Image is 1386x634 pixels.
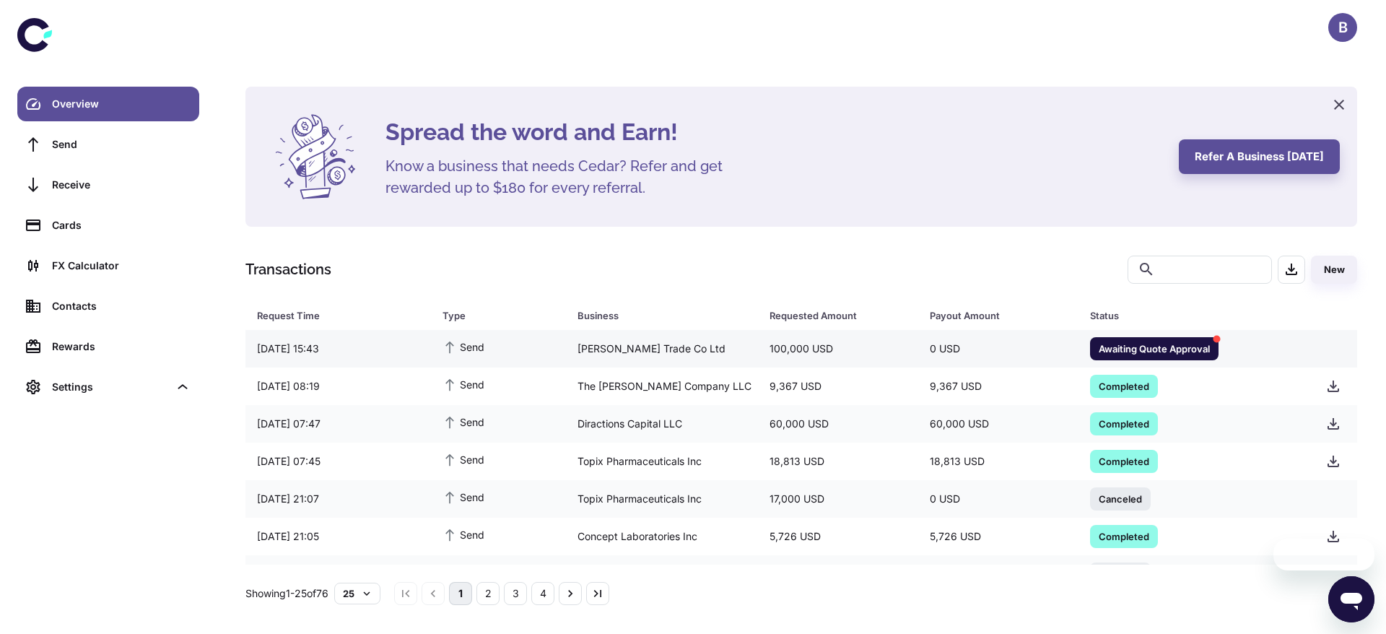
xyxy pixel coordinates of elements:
span: Completed [1090,378,1158,393]
div: Request Time [257,305,406,326]
div: 60,000 USD [758,410,918,438]
span: Send [443,376,484,392]
button: Refer a business [DATE] [1179,139,1340,174]
div: [DATE] 07:47 [245,410,431,438]
div: 18,813 USD [918,448,1078,475]
div: Topix Pharmaceuticals Inc [566,485,758,513]
span: Payout Amount [930,305,1073,326]
div: [DATE] 21:05 [245,523,431,550]
div: Payout Amount [930,305,1054,326]
div: 9,367 USD [758,373,918,400]
div: [DATE] 21:07 [245,485,431,513]
span: Send [443,526,484,542]
span: Send [443,564,484,580]
div: [DATE] 08:19 [245,373,431,400]
span: Completed [1090,453,1158,468]
span: Canceled [1090,491,1151,505]
div: Overview [52,96,191,112]
div: FX Calculator [52,258,191,274]
div: Rewards [52,339,191,355]
div: The [PERSON_NAME] Company LLC [566,560,758,588]
button: B [1328,13,1357,42]
div: Diractions Capital LLC [566,410,758,438]
span: Completed [1090,416,1158,430]
div: 100,000 USD [758,335,918,362]
span: Status [1090,305,1297,326]
div: The [PERSON_NAME] Company LLC [566,373,758,400]
div: 17,000 USD [758,485,918,513]
a: Rewards [17,329,199,364]
div: Requested Amount [770,305,894,326]
a: Overview [17,87,199,121]
span: Awaiting Quote Approval [1090,341,1219,355]
span: Type [443,305,559,326]
div: Cards [52,217,191,233]
button: New [1311,256,1357,284]
a: FX Calculator [17,248,199,283]
button: Go to last page [586,582,609,605]
div: Topix Pharmaceuticals Inc [566,448,758,475]
div: 9,367 USD [918,373,1078,400]
div: 0 USD [918,560,1078,588]
button: Go to page 4 [531,582,554,605]
span: Send [443,451,484,467]
div: 0 USD [918,335,1078,362]
div: Settings [52,379,169,395]
div: [DATE] 07:45 [245,448,431,475]
span: Send [443,489,484,505]
div: Contacts [52,298,191,314]
a: Receive [17,168,199,202]
div: 0 USD [918,485,1078,513]
nav: pagination navigation [392,582,611,605]
h4: Spread the word and Earn! [385,115,1161,149]
a: Cards [17,208,199,243]
div: 5,726 USD [918,523,1078,550]
button: Go to page 3 [504,582,527,605]
span: Send [443,339,484,355]
button: page 1 [449,582,472,605]
div: 9,367 USD [758,560,918,588]
div: [PERSON_NAME] Trade Co Ltd [566,335,758,362]
div: 18,813 USD [758,448,918,475]
a: Send [17,127,199,162]
div: Receive [52,177,191,193]
p: Showing 1-25 of 76 [245,586,328,602]
span: Requested Amount [770,305,912,326]
h1: Transactions [245,259,331,280]
div: Status [1090,305,1278,326]
div: [DATE] 15:43 [245,335,431,362]
div: Type [443,305,541,326]
button: Go to next page [559,582,582,605]
div: Send [52,136,191,152]
iframe: Message from company [1273,539,1374,570]
span: Send [443,414,484,430]
h5: Know a business that needs Cedar? Refer and get rewarded up to $180 for every referral. [385,155,746,199]
div: [DATE] 21:04 [245,560,431,588]
button: Go to page 2 [476,582,500,605]
div: 5,726 USD [758,523,918,550]
div: Concept Laboratories Inc [566,523,758,550]
a: Contacts [17,289,199,323]
div: 60,000 USD [918,410,1078,438]
div: Settings [17,370,199,404]
iframe: Button to launch messaging window [1328,576,1374,622]
span: Request Time [257,305,425,326]
button: 25 [334,583,380,604]
span: Completed [1090,529,1158,543]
